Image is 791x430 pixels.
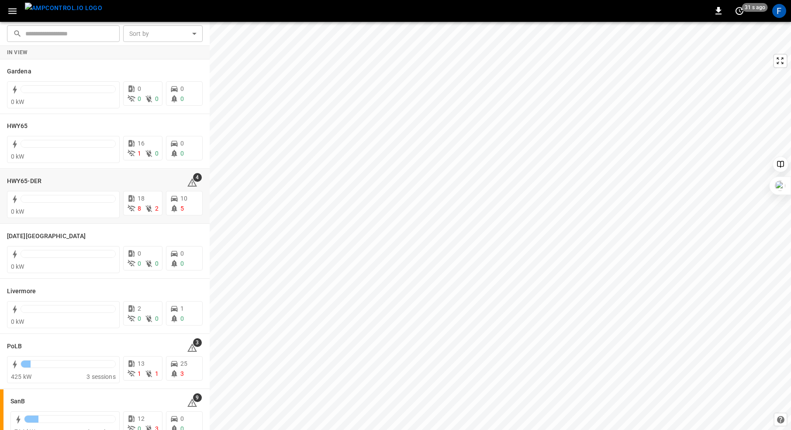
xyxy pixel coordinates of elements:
[138,260,141,267] span: 0
[138,95,141,102] span: 0
[180,95,184,102] span: 0
[193,173,202,182] span: 4
[155,370,159,377] span: 1
[7,67,31,76] h6: Gardena
[180,360,187,367] span: 25
[7,287,36,296] h6: Livermore
[155,315,159,322] span: 0
[138,360,145,367] span: 13
[180,315,184,322] span: 0
[7,121,28,131] h6: HWY65
[7,232,86,241] h6: Karma Center
[138,150,141,157] span: 1
[732,4,746,18] button: set refresh interval
[180,140,184,147] span: 0
[180,250,184,257] span: 0
[210,22,791,430] canvas: Map
[155,205,159,212] span: 2
[180,205,184,212] span: 5
[193,393,202,402] span: 9
[180,415,184,422] span: 0
[180,85,184,92] span: 0
[180,305,184,312] span: 1
[138,305,141,312] span: 2
[25,3,102,14] img: ampcontrol.io logo
[11,98,24,105] span: 0 kW
[138,140,145,147] span: 16
[11,153,24,160] span: 0 kW
[772,4,786,18] div: profile-icon
[155,150,159,157] span: 0
[11,208,24,215] span: 0 kW
[138,250,141,257] span: 0
[10,397,25,406] h6: SanB
[138,195,145,202] span: 18
[180,370,184,377] span: 3
[7,177,41,186] h6: HWY65-DER
[11,373,31,380] span: 425 kW
[138,315,141,322] span: 0
[138,205,141,212] span: 8
[7,49,28,55] strong: In View
[138,85,141,92] span: 0
[180,260,184,267] span: 0
[155,260,159,267] span: 0
[155,95,159,102] span: 0
[86,373,116,380] span: 3 sessions
[7,342,22,351] h6: PoLB
[138,370,141,377] span: 1
[11,318,24,325] span: 0 kW
[180,150,184,157] span: 0
[11,263,24,270] span: 0 kW
[742,3,768,12] span: 31 s ago
[138,415,145,422] span: 12
[193,338,202,347] span: 3
[180,195,187,202] span: 10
